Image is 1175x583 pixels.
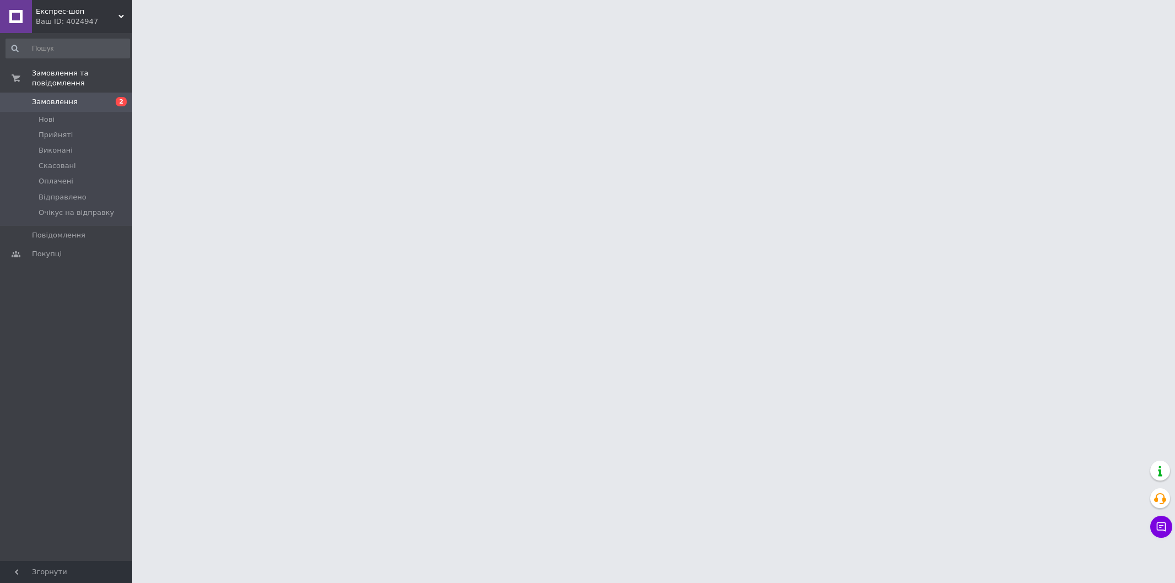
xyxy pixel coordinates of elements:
span: Очікує на відправку [39,208,114,218]
span: Виконані [39,145,73,155]
span: Повідомлення [32,230,85,240]
span: Скасовані [39,161,76,171]
span: Оплачені [39,176,73,186]
span: Нові [39,115,55,125]
div: Ваш ID: 4024947 [36,17,132,26]
input: Пошук [6,39,130,58]
button: Чат з покупцем [1150,516,1172,538]
span: Експрес-шоп [36,7,118,17]
span: Замовлення та повідомлення [32,68,132,88]
span: Замовлення [32,97,78,107]
span: Покупці [32,249,62,259]
span: 2 [116,97,127,106]
span: Відправлено [39,192,86,202]
span: Прийняті [39,130,73,140]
